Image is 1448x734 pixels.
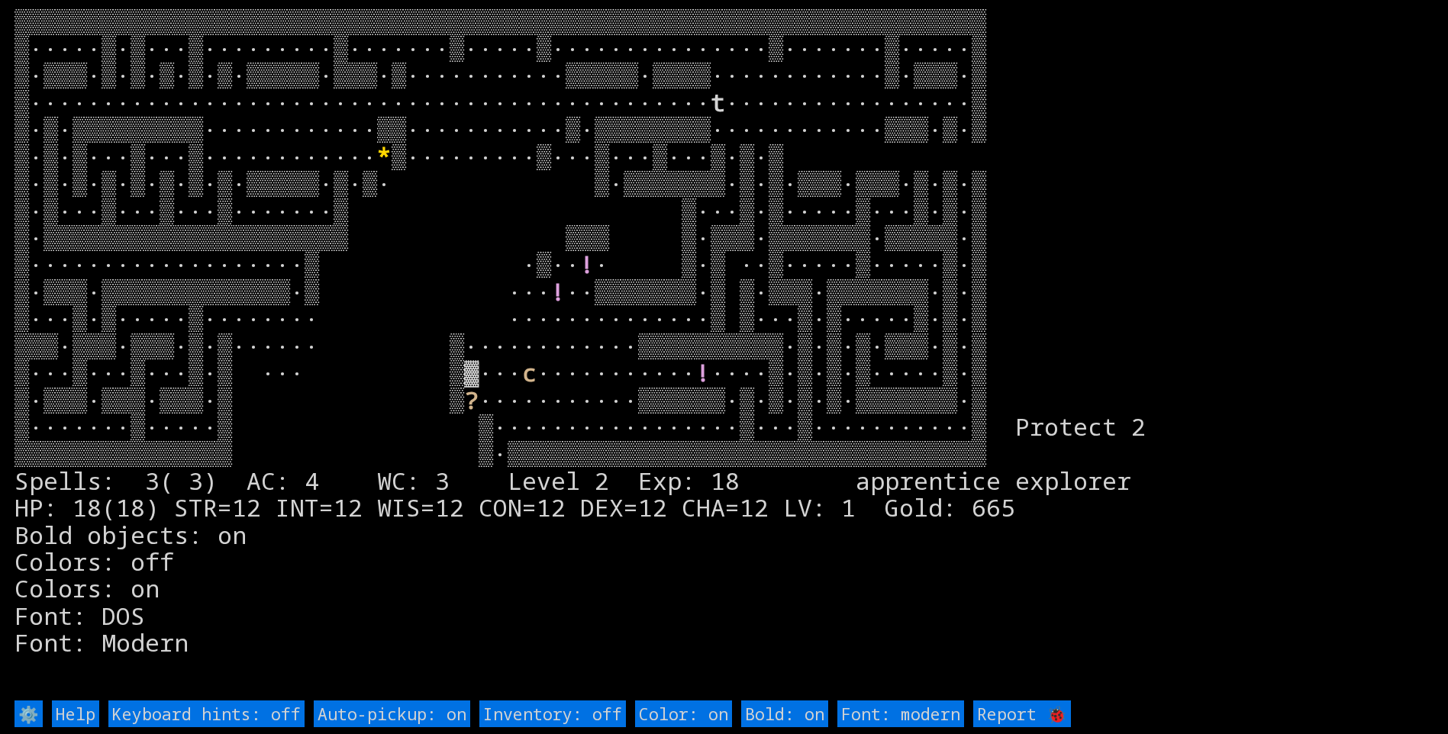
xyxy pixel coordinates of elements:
input: Report 🐞 [973,700,1071,727]
input: Color: on [635,700,732,727]
font: ? [464,383,479,416]
input: Inventory: off [479,700,626,727]
input: Bold: on [741,700,828,727]
input: Help [52,700,99,727]
input: Auto-pickup: on [314,700,470,727]
font: t [711,85,725,118]
font: ! [551,275,566,307]
font: ! [696,356,711,388]
font: ! [580,247,595,280]
larn: ▒▒▒▒▒▒▒▒▒▒▒▒▒▒▒▒▒▒▒▒▒▒▒▒▒▒▒▒▒▒▒▒▒▒▒▒▒▒▒▒▒▒▒▒▒▒▒▒▒▒▒▒▒▒▒▒▒▒▒▒▒▒▒▒▒▒▒ ▒·····▒·▒···▒·········▒······... [15,8,1433,697]
input: Font: modern [837,700,964,727]
input: ⚙️ [15,700,43,727]
font: c [522,356,537,388]
input: Keyboard hints: off [108,700,305,727]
